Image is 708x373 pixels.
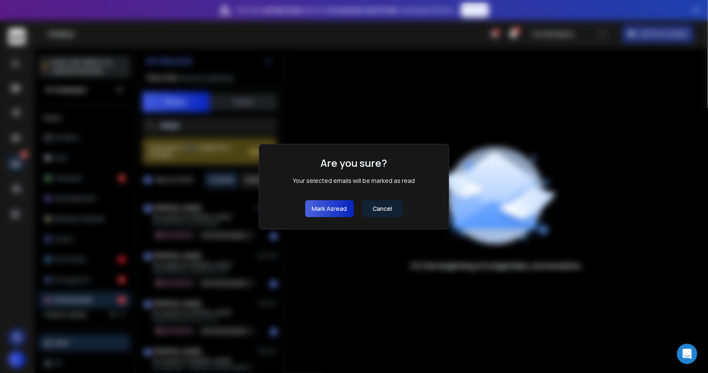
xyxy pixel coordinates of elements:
[293,177,415,185] div: Your selected emails will be marked as read
[312,204,347,213] p: Mark as read
[321,156,387,170] h1: Are you sure?
[677,344,697,364] div: Open Intercom Messenger
[305,200,354,217] button: Mark asread
[362,200,403,217] button: Cancel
